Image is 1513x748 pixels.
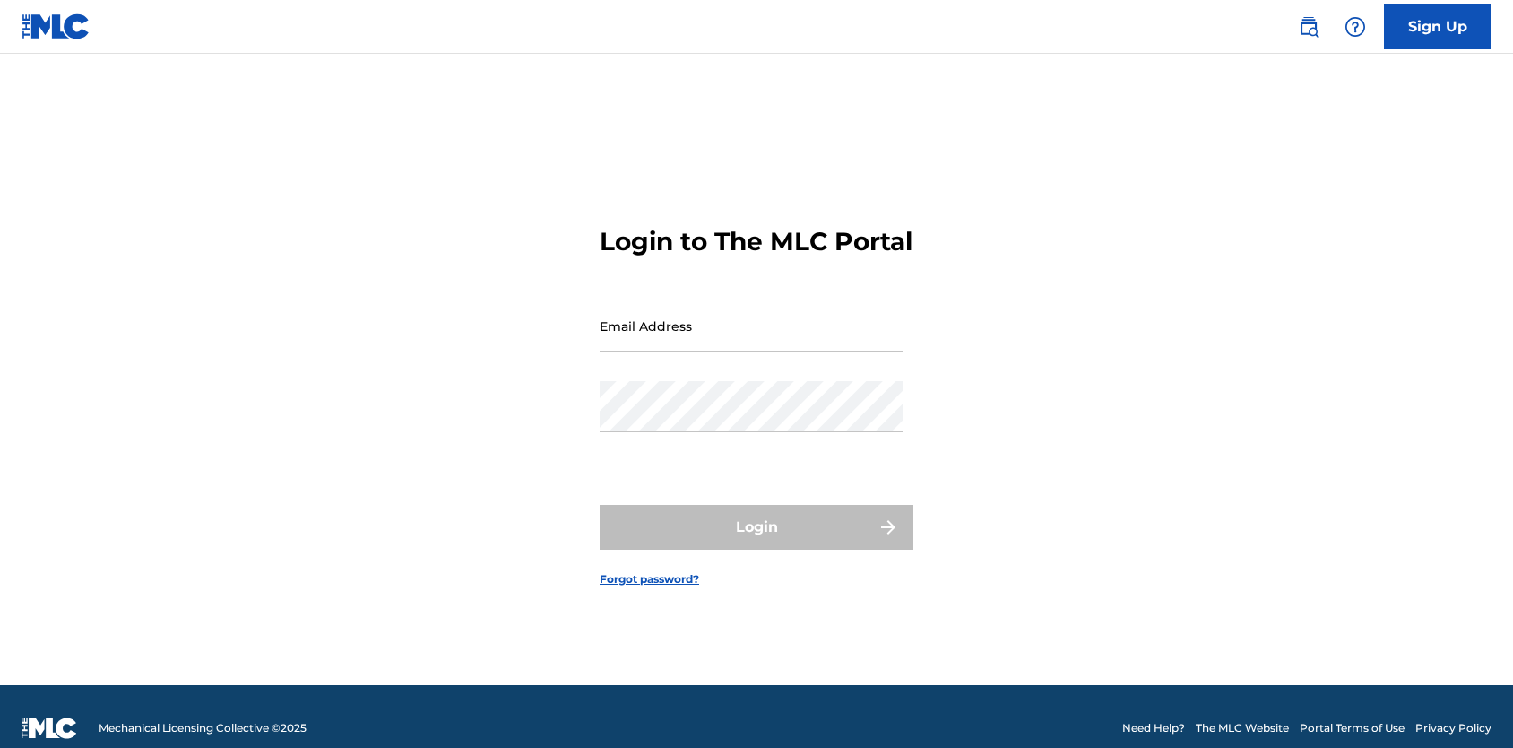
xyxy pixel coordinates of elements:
a: Portal Terms of Use [1300,720,1405,736]
a: Sign Up [1384,4,1491,49]
a: The MLC Website [1196,720,1289,736]
a: Need Help? [1122,720,1185,736]
a: Privacy Policy [1415,720,1491,736]
img: MLC Logo [22,13,91,39]
div: Help [1337,9,1373,45]
img: search [1298,16,1319,38]
h3: Login to The MLC Portal [600,226,912,257]
a: Forgot password? [600,571,699,587]
span: Mechanical Licensing Collective © 2025 [99,720,307,736]
img: logo [22,718,77,739]
img: help [1344,16,1366,38]
a: Public Search [1291,9,1327,45]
